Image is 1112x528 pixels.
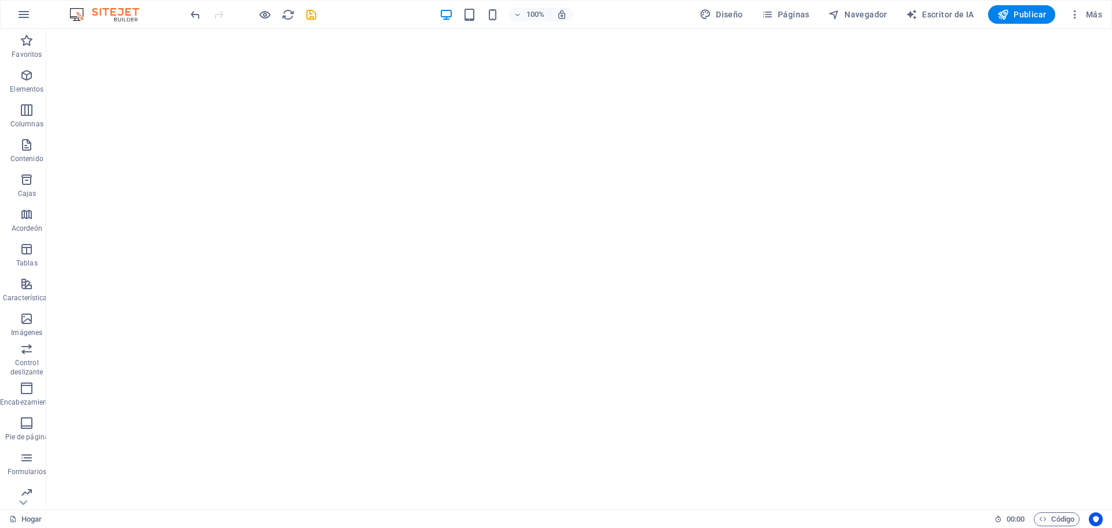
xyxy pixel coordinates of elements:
[5,433,49,441] font: Pie de página
[844,10,887,19] font: Navegador
[188,8,202,21] button: deshacer
[757,5,814,24] button: Páginas
[3,294,51,302] font: Características
[526,10,544,19] font: 100%
[189,8,202,21] i: Undo: Change image (Ctrl+Z)
[16,259,38,267] font: Tablas
[10,120,43,128] font: Columnas
[509,8,550,21] button: 100%
[716,10,742,19] font: Diseño
[824,5,892,24] button: Navegador
[8,468,46,476] font: Formularios
[305,8,318,21] i: Guardar (Ctrl+S)
[1034,512,1080,526] button: Código
[10,155,43,163] font: Contenido
[557,9,567,20] i: Al cambiar el tamaño, se ajusta automáticamente el nivel de zoom para adaptarse al dispositivo el...
[21,515,42,523] font: Hogar
[1086,10,1102,19] font: Más
[67,8,153,21] img: Logotipo del editor
[18,190,36,198] font: Cajas
[988,5,1056,24] button: Publicar
[12,50,42,59] font: Favoritos
[1051,515,1074,523] font: Código
[12,224,42,232] font: Acordeón
[778,10,810,19] font: Páginas
[695,5,748,24] button: Diseño
[994,512,1025,526] h6: Tiempo de sesión
[10,359,43,376] font: Control deslizante
[10,85,43,93] font: Elementos
[11,329,42,337] font: Imágenes
[258,8,272,21] button: Haga clic aquí para salir del modo de vista previa y continuar editando
[1014,10,1046,19] font: Publicar
[1089,512,1103,526] button: Centrados en el usuario
[1007,515,1025,523] font: 00:00
[922,10,974,19] font: Escritor de IA
[281,8,295,21] button: recargar
[1065,5,1107,24] button: Más
[281,8,295,21] i: Recargar página
[9,512,42,526] a: Haga clic para cancelar la selección. Haga doble clic para abrir Páginas.
[901,5,979,24] button: Escritor de IA
[304,8,318,21] button: ahorrar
